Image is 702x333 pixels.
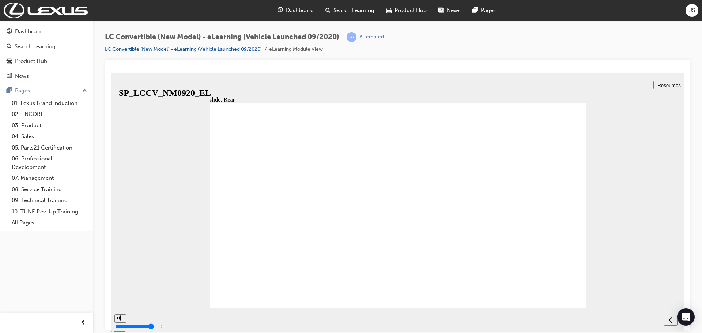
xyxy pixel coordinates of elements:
[359,34,384,41] div: Attempted
[677,308,695,326] div: Open Intercom Messenger
[3,84,90,98] button: Pages
[15,27,43,36] div: Dashboard
[9,184,90,195] a: 08. Service Training
[3,25,90,38] a: Dashboard
[15,72,29,80] div: News
[467,3,502,18] a: pages-iconPages
[320,3,380,18] a: search-iconSearch Learning
[686,4,698,17] button: JS
[3,69,90,83] a: News
[4,235,15,259] div: misc controls
[286,6,314,15] span: Dashboard
[3,23,90,84] button: DashboardSearch LearningProduct HubNews
[333,6,374,15] span: Search Learning
[481,6,496,15] span: Pages
[689,6,695,15] span: JS
[553,242,567,253] button: previous
[4,242,15,250] button: volume
[9,109,90,120] a: 02. ENCORE
[9,153,90,173] a: 06. Professional Development
[9,142,90,154] a: 05. Parts21 Certification
[15,42,56,51] div: Search Learning
[4,251,52,257] input: volume
[342,33,344,41] span: |
[543,8,574,16] button: Resources
[380,3,433,18] a: car-iconProduct Hub
[4,3,88,18] img: Trak
[278,6,283,15] span: guage-icon
[433,3,467,18] a: news-iconNews
[82,86,87,96] span: up-icon
[7,29,12,35] span: guage-icon
[269,45,323,54] li: eLearning Module View
[386,6,392,15] span: car-icon
[7,88,12,94] span: pages-icon
[472,6,478,15] span: pages-icon
[9,217,90,228] a: All Pages
[395,6,427,15] span: Product Hub
[9,98,90,109] a: 01. Lexus Brand Induction
[3,40,90,53] a: Search Learning
[547,10,570,15] span: Resources
[9,206,90,217] a: 10. TUNE Rev-Up Training
[347,32,356,42] span: learningRecordVerb_ATTEMPT-icon
[7,43,12,50] span: search-icon
[3,54,90,68] a: Product Hub
[9,131,90,142] a: 04. Sales
[7,58,12,65] span: car-icon
[7,73,12,80] span: news-icon
[9,195,90,206] a: 09. Technical Training
[9,120,90,131] a: 03. Product
[15,57,47,65] div: Product Hub
[447,6,461,15] span: News
[272,3,320,18] a: guage-iconDashboard
[553,235,567,259] nav: slide navigation
[438,6,444,15] span: news-icon
[105,46,262,52] a: LC Convertible (New Model) - eLearning (Vehicle Launched 09/2020)
[325,6,331,15] span: search-icon
[15,87,30,95] div: Pages
[105,33,339,41] span: LC Convertible (New Model) - eLearning (Vehicle Launched 09/2020)
[9,173,90,184] a: 07. Management
[80,318,86,328] span: prev-icon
